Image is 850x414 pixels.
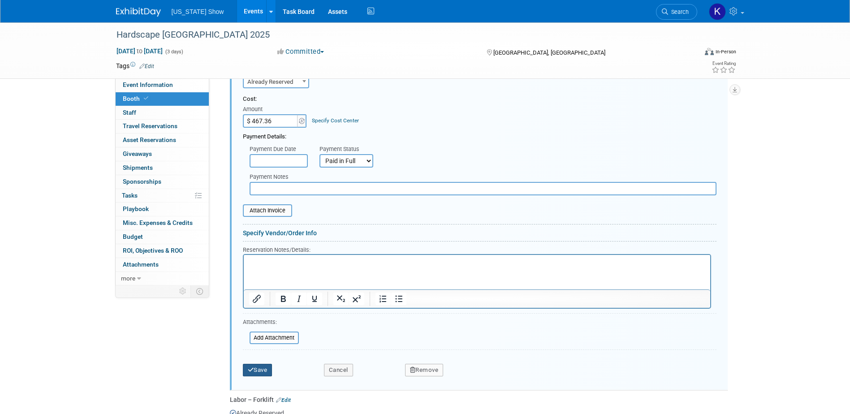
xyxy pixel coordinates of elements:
span: to [135,47,144,55]
span: Playbook [123,205,149,212]
span: Booth [123,95,150,102]
i: Booth reservation complete [144,96,148,101]
div: Payment Notes [250,173,716,182]
a: Asset Reservations [116,134,209,147]
button: Italic [291,293,306,305]
button: Insert/edit link [249,293,264,305]
a: Specify Cost Center [312,117,359,124]
div: Attachments: [243,318,299,328]
a: Shipments [116,161,209,175]
button: Bullet list [391,293,406,305]
span: ROI, Objectives & ROO [123,247,183,254]
a: Edit [276,397,291,403]
td: Personalize Event Tab Strip [175,285,191,297]
img: Format-Inperson.png [705,48,714,55]
a: Event Information [116,78,209,92]
span: Misc. Expenses & Credits [123,219,193,226]
a: Attachments [116,258,209,272]
div: Cost: [243,95,716,103]
a: Tasks [116,189,209,203]
span: Event Information [123,81,173,88]
button: Save [243,364,272,376]
span: Search [668,9,689,15]
div: Hardscape [GEOGRAPHIC_DATA] 2025 [113,27,684,43]
button: Committed [274,47,328,56]
div: Payment Due Date [250,145,306,154]
a: Sponsorships [116,175,209,189]
button: Remove [405,364,444,376]
span: Tasks [122,192,138,199]
a: Search [656,4,697,20]
span: (3 days) [164,49,183,55]
span: Sponsorships [123,178,161,185]
div: Labor – Forklift [230,395,728,404]
span: [DATE] [DATE] [116,47,163,55]
img: keith kollar [709,3,726,20]
span: [GEOGRAPHIC_DATA], [GEOGRAPHIC_DATA] [493,49,605,56]
a: Budget [116,230,209,244]
span: Already Reserved [244,76,308,88]
button: Superscript [349,293,364,305]
button: Underline [307,293,322,305]
a: Booth [116,92,209,106]
a: Misc. Expenses & Credits [116,216,209,230]
a: Travel Reservations [116,120,209,133]
div: Reservation Notes/Details: [243,245,711,254]
span: Budget [123,233,143,240]
a: ROI, Objectives & ROO [116,244,209,258]
span: [US_STATE] Show [172,8,224,15]
a: Playbook [116,203,209,216]
td: Toggle Event Tabs [190,285,209,297]
img: ExhibitDay [116,8,161,17]
a: Giveaways [116,147,209,161]
span: Attachments [123,261,159,268]
div: Event Format [644,47,737,60]
div: In-Person [715,48,736,55]
div: Payment Details: [243,128,716,141]
button: Bold [276,293,291,305]
span: Staff [123,109,136,116]
button: Cancel [324,364,353,376]
button: Numbered list [375,293,391,305]
iframe: Rich Text Area [244,255,710,289]
td: Tags [116,61,154,70]
a: Edit [139,63,154,69]
div: Event Rating [712,61,736,66]
a: Staff [116,106,209,120]
span: Travel Reservations [123,122,177,129]
button: Subscript [333,293,349,305]
span: Shipments [123,164,153,171]
span: more [121,275,135,282]
span: Asset Reservations [123,136,176,143]
div: Amount [243,105,308,114]
a: more [116,272,209,285]
span: Already Reserved [243,75,309,88]
div: Payment Status [319,145,380,154]
a: Specify Vendor/Order Info [243,229,317,237]
span: Giveaways [123,150,152,157]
